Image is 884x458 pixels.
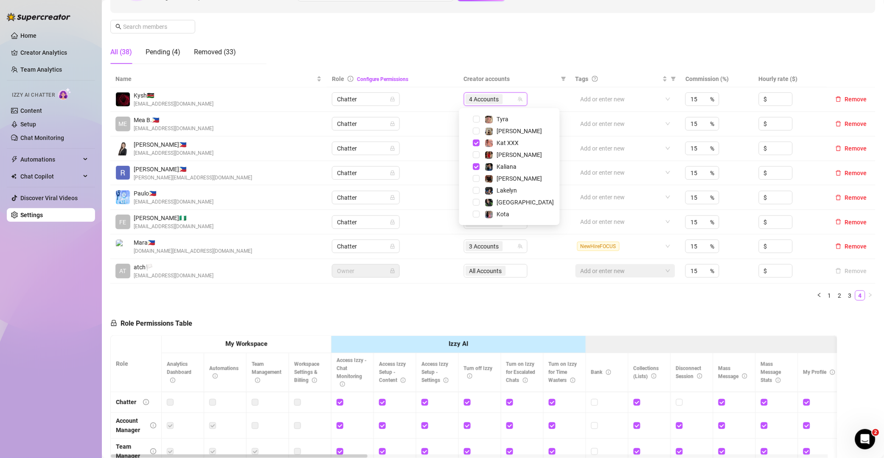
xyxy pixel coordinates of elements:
span: info-circle [170,378,175,383]
li: 1 [825,290,835,301]
span: delete [836,195,842,201]
div: All (38) [110,47,132,57]
button: Remove [832,143,870,154]
span: 4 Accounts [469,95,499,104]
span: Lakelyn [497,187,517,194]
img: Caroline [485,151,493,159]
span: Select tree node [473,211,480,218]
span: atch 🏳️ [134,263,213,272]
a: Configure Permissions [357,76,409,82]
span: FE [120,218,126,227]
span: Chatter [337,216,395,229]
span: ME [119,119,127,128]
span: Remove [845,170,867,176]
li: 2 [835,290,845,301]
span: info-circle [443,378,449,383]
th: Role [111,336,162,392]
img: Kat XXX [485,140,493,147]
img: logo-BBDzfeDw.svg [7,13,70,21]
div: Pending (4) [146,47,180,57]
span: My Profile [803,369,835,375]
img: Paulo [116,190,130,204]
span: Access Izzy Setup - Content [379,361,406,383]
span: Disconnect Session [676,366,702,380]
span: delete [836,219,842,225]
button: left [814,290,825,301]
span: Automations [20,153,81,166]
span: Izzy AI Chatter [12,91,55,99]
button: Remove [832,94,870,104]
li: Previous Page [814,290,825,301]
span: Kaliana [497,163,517,170]
span: Mara 🇵🇭 [134,238,252,247]
span: Chatter [337,142,395,155]
div: Account Manager [116,416,143,435]
span: delete [836,243,842,249]
span: [GEOGRAPHIC_DATA] [497,199,554,206]
span: Select tree node [473,175,480,182]
span: info-circle [697,374,702,379]
img: Brian Cruzgarcia [116,166,130,180]
a: Team Analytics [20,66,62,73]
img: Lakelyn [485,187,493,195]
span: Turn on Izzy for Escalated Chats [506,361,536,383]
span: info-circle [143,399,149,405]
span: Remove [845,96,867,103]
span: lock [390,121,395,126]
span: lock [390,244,395,249]
span: AT [120,266,126,276]
button: Remove [832,193,870,203]
span: info-circle [213,374,218,379]
span: Name [115,74,315,84]
button: right [865,290,876,301]
span: 2 [873,429,879,436]
a: Home [20,32,36,39]
span: delete [836,121,842,127]
span: info-circle [340,382,345,387]
span: lock [390,97,395,102]
span: Select tree node [473,199,480,206]
img: Salem [485,199,493,207]
span: Select tree node [473,140,480,146]
span: Owner [337,265,395,277]
span: lock [390,268,395,274]
span: info-circle [776,378,781,383]
span: Collections (Lists) [634,366,659,380]
span: [PERSON_NAME] 🇳🇬 [134,213,213,223]
span: [PERSON_NAME] [497,151,542,158]
span: [EMAIL_ADDRESS][DOMAIN_NAME] [134,223,213,231]
span: [PERSON_NAME][EMAIL_ADDRESS][DOMAIN_NAME] [134,174,252,182]
span: info-circle [606,370,611,375]
span: Access Izzy Setup - Settings [421,361,449,383]
button: Remove [832,168,870,178]
button: Remove [832,241,870,251]
span: filter [559,73,568,85]
span: [PERSON_NAME] 🇵🇭 [134,140,213,149]
strong: My Workspace [225,340,267,348]
span: [EMAIL_ADDRESS][DOMAIN_NAME] [134,125,213,133]
span: Mass Message Stats [761,361,781,383]
span: [EMAIL_ADDRESS][DOMAIN_NAME] [134,198,213,206]
span: Turn on Izzy for Time Wasters [549,361,577,383]
span: Remove [845,243,867,250]
span: Select tree node [473,163,480,170]
span: info-circle [742,374,747,379]
li: 4 [855,290,865,301]
span: 3 Accounts [466,241,503,251]
span: lock [390,195,395,200]
span: NewHireFOCUS [577,242,620,251]
img: Kysh [116,92,130,106]
img: Chat Copilot [11,173,17,179]
li: Next Page [865,290,876,301]
a: 1 [825,291,834,300]
span: [EMAIL_ADDRESS][DOMAIN_NAME] [134,100,213,108]
span: info-circle [401,378,406,383]
span: [EMAIL_ADDRESS][DOMAIN_NAME] [134,149,213,157]
span: info-circle [467,374,472,379]
img: Mara [116,240,130,254]
span: info-circle [150,423,156,429]
span: filter [561,76,566,81]
span: filter [669,73,678,85]
span: info-circle [312,378,317,383]
span: Workspace Settings & Billing [294,361,319,383]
